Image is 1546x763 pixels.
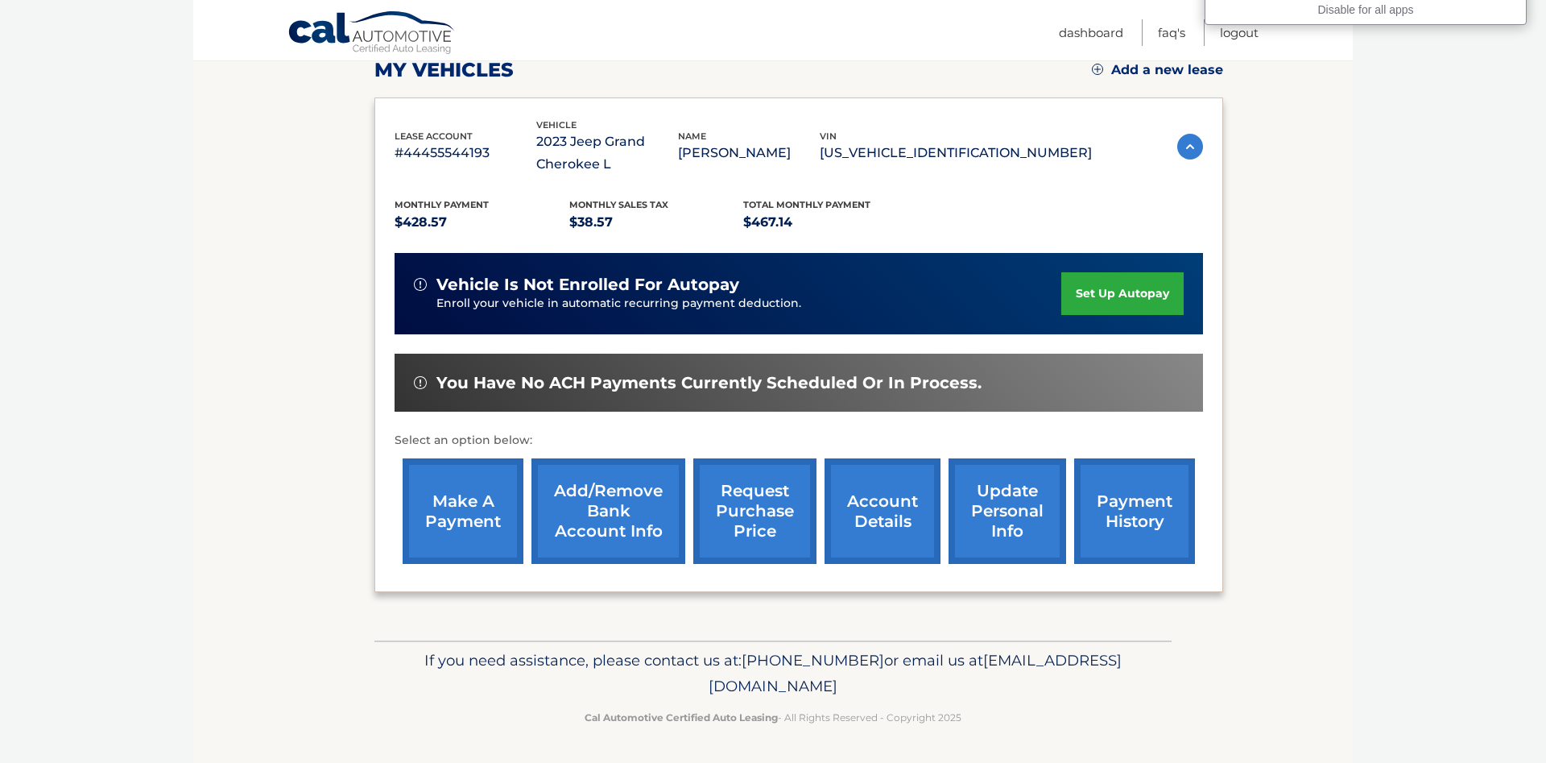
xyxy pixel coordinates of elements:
span: You have no ACH payments currently scheduled or in process. [436,373,982,393]
span: vehicle is not enrolled for autopay [436,275,739,295]
p: Select an option below: [395,431,1203,450]
img: accordion-active.svg [1177,134,1203,160]
a: Add a new lease [1092,62,1223,78]
span: name [678,131,706,142]
span: [PHONE_NUMBER] [742,651,884,670]
h2: my vehicles [374,58,514,82]
a: Add/Remove bank account info [531,458,685,564]
a: FAQ's [1158,19,1185,46]
img: add.svg [1092,64,1103,75]
a: payment history [1074,458,1195,564]
p: [PERSON_NAME] [678,142,820,164]
strong: Cal Automotive Certified Auto Leasing [585,711,778,724]
span: Total Monthly Payment [743,199,870,210]
a: account details [825,458,940,564]
p: Enroll your vehicle in automatic recurring payment deduction. [436,295,1061,313]
a: set up autopay [1061,272,1184,315]
span: vehicle [536,119,577,131]
p: #44455544193 [395,142,536,164]
span: lease account [395,131,473,142]
span: Monthly Payment [395,199,489,210]
a: Disable for all apps [1317,3,1413,16]
p: $38.57 [569,211,744,234]
img: alert-white.svg [414,376,427,389]
p: [US_VEHICLE_IDENTIFICATION_NUMBER] [820,142,1092,164]
a: Logout [1220,19,1259,46]
p: - All Rights Reserved - Copyright 2025 [385,709,1161,726]
a: make a payment [403,458,523,564]
p: If you need assistance, please contact us at: or email us at [385,648,1161,699]
p: $428.57 [395,211,569,234]
span: vin [820,131,837,142]
span: Monthly sales Tax [569,199,668,210]
span: [EMAIL_ADDRESS][DOMAIN_NAME] [709,651,1122,695]
a: Dashboard [1059,19,1123,46]
p: 2023 Jeep Grand Cherokee L [536,131,678,176]
a: update personal info [949,458,1066,564]
a: request purchase price [693,458,816,564]
img: alert-white.svg [414,278,427,291]
a: Cal Automotive [287,10,457,57]
p: $467.14 [743,211,918,234]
